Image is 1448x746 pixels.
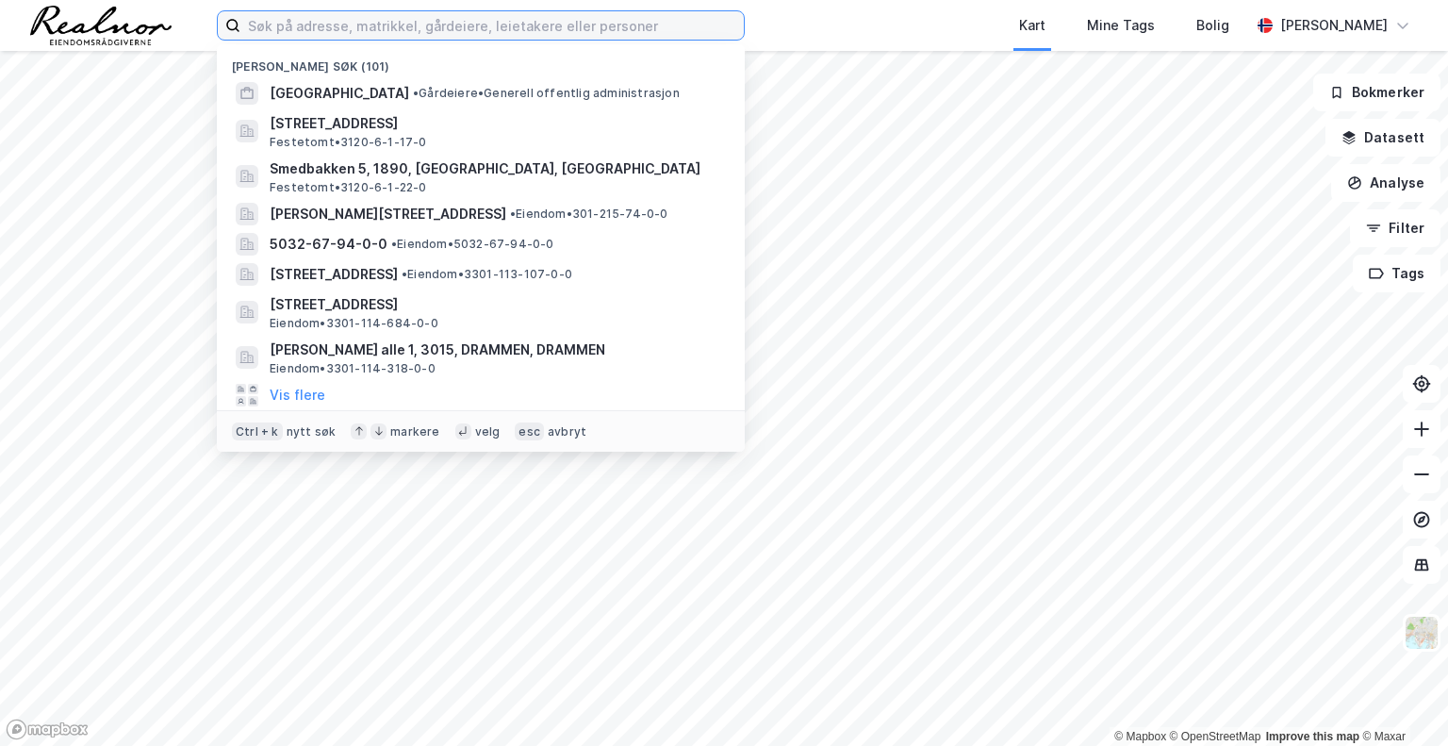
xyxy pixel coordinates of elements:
span: • [391,237,397,251]
button: Tags [1353,255,1440,292]
span: Festetomt • 3120-6-1-17-0 [270,135,427,150]
button: Analyse [1331,164,1440,202]
a: Mapbox homepage [6,719,89,740]
div: Kontrollprogram for chat [1354,655,1448,746]
div: nytt søk [287,424,337,439]
span: [GEOGRAPHIC_DATA] [270,82,409,105]
span: • [413,86,419,100]
span: [PERSON_NAME] alle 1, 3015, DRAMMEN, DRAMMEN [270,339,722,361]
span: Gårdeiere • Generell offentlig administrasjon [413,86,680,101]
span: • [510,207,516,221]
input: Søk på adresse, matrikkel, gårdeiere, leietakere eller personer [240,11,744,40]
span: Festetomt • 3120-6-1-22-0 [270,180,427,195]
span: • [402,267,407,281]
button: Datasett [1325,119,1440,157]
span: Eiendom • 3301-114-684-0-0 [270,316,438,331]
div: avbryt [548,424,586,439]
div: Kart [1019,14,1045,37]
span: Eiendom • 3301-113-107-0-0 [402,267,572,282]
button: Filter [1350,209,1440,247]
div: Mine Tags [1087,14,1155,37]
button: Vis flere [270,384,325,406]
div: Ctrl + k [232,423,283,441]
span: Eiendom • 3301-114-318-0-0 [270,361,436,376]
div: velg [475,424,501,439]
img: Z [1404,615,1440,651]
a: Improve this map [1266,730,1359,743]
span: Eiendom • 5032-67-94-0-0 [391,237,554,252]
a: Mapbox [1114,730,1166,743]
div: markere [390,424,439,439]
button: Bokmerker [1313,74,1440,111]
div: esc [515,423,544,441]
div: [PERSON_NAME] søk (101) [217,44,745,78]
span: [STREET_ADDRESS] [270,263,398,286]
div: [PERSON_NAME] [1280,14,1388,37]
span: [PERSON_NAME][STREET_ADDRESS] [270,203,506,225]
a: OpenStreetMap [1170,730,1261,743]
span: Eiendom • 301-215-74-0-0 [510,207,668,222]
span: 5032-67-94-0-0 [270,233,387,256]
span: [STREET_ADDRESS] [270,112,722,135]
div: Bolig [1196,14,1229,37]
img: realnor-logo.934646d98de889bb5806.png [30,6,172,45]
iframe: Chat Widget [1354,655,1448,746]
span: Smedbakken 5, 1890, [GEOGRAPHIC_DATA], [GEOGRAPHIC_DATA] [270,157,722,180]
span: [STREET_ADDRESS] [270,293,722,316]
